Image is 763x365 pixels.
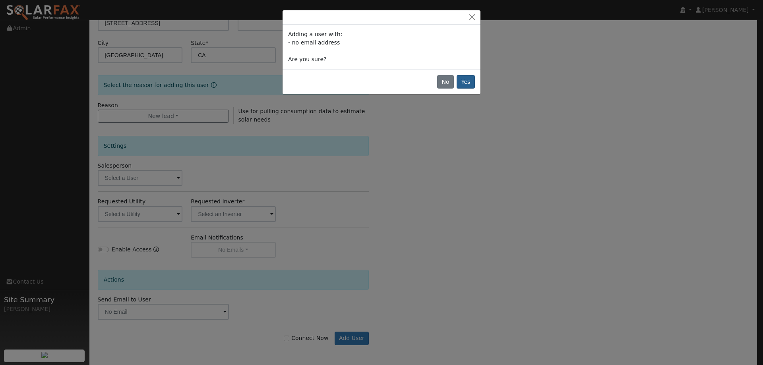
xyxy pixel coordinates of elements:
[288,39,340,46] span: - no email address
[467,13,478,21] button: Close
[288,31,342,37] span: Adding a user with:
[437,75,454,89] button: No
[457,75,475,89] button: Yes
[288,56,326,62] span: Are you sure?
